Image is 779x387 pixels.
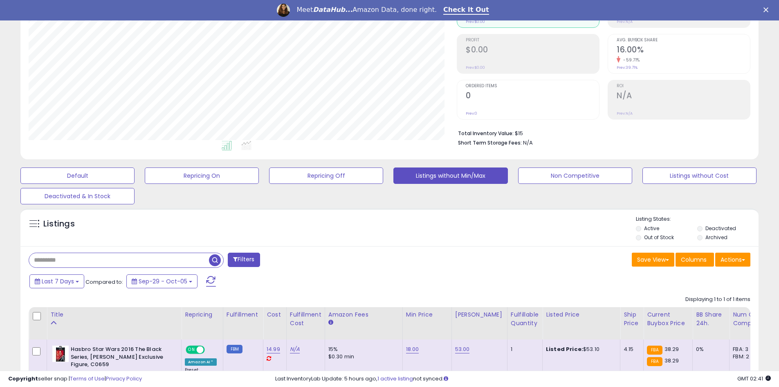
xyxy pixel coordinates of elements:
[227,310,260,319] div: Fulfillment
[466,111,477,116] small: Prev: 0
[106,375,142,382] a: Privacy Policy
[393,167,507,184] button: Listings without Min/Max
[665,357,679,364] span: 38.29
[227,345,242,353] small: FBM
[632,253,674,267] button: Save View
[617,111,633,116] small: Prev: N/A
[733,353,760,360] div: FBM: 2
[705,234,727,241] label: Archived
[665,345,679,353] span: 38.29
[705,225,736,232] label: Deactivated
[696,310,726,328] div: BB Share 24h.
[277,4,290,17] img: Profile image for Georgie
[443,6,489,15] a: Check It Out
[617,65,638,70] small: Prev: 39.71%
[71,346,170,371] b: Hasbro Star Wars 2016 The Black Series, [PERSON_NAME] Exclusive Figure, C0659
[617,84,750,88] span: ROI
[733,310,763,328] div: Num of Comp.
[185,358,217,366] div: Amazon AI *
[458,130,514,137] b: Total Inventory Value:
[763,7,772,12] div: Close
[644,234,674,241] label: Out of Stock
[20,188,135,204] button: Deactivated & In Stock
[139,277,187,285] span: Sep-29 - Oct-05
[290,310,321,328] div: Fulfillment Cost
[546,310,617,319] div: Listed Price
[466,65,485,70] small: Prev: $0.00
[617,91,750,102] h2: N/A
[50,310,178,319] div: Title
[377,375,413,382] a: 1 active listing
[269,167,383,184] button: Repricing Off
[617,38,750,43] span: Avg. Buybox Share
[466,91,599,102] h2: 0
[466,84,599,88] span: Ordered Items
[296,6,437,14] div: Meet Amazon Data, done right.
[647,310,689,328] div: Current Buybox Price
[70,375,105,382] a: Terms of Use
[620,57,640,63] small: -59.71%
[42,277,74,285] span: Last 7 Days
[185,310,220,319] div: Repricing
[685,296,750,303] div: Displaying 1 to 1 of 1 items
[186,346,197,353] span: ON
[737,375,771,382] span: 2025-10-13 02:41 GMT
[228,253,260,267] button: Filters
[696,346,723,353] div: 0%
[511,310,539,328] div: Fulfillable Quantity
[204,346,217,353] span: OFF
[511,346,536,353] div: 1
[617,19,633,24] small: Prev: N/A
[733,346,760,353] div: FBA: 3
[518,167,632,184] button: Non Competitive
[313,6,352,14] i: DataHub...
[642,167,757,184] button: Listings without Cost
[624,346,637,353] div: 4.15
[8,375,142,383] div: seller snap | |
[647,357,662,366] small: FBA
[275,375,771,383] div: Last InventoryLab Update: 5 hours ago, not synced.
[546,345,583,353] b: Listed Price:
[647,346,662,355] small: FBA
[455,310,504,319] div: [PERSON_NAME]
[617,45,750,56] h2: 16.00%
[20,167,135,184] button: Default
[328,346,396,353] div: 15%
[458,128,744,138] li: $15
[328,319,333,326] small: Amazon Fees.
[715,253,750,267] button: Actions
[676,253,714,267] button: Columns
[85,278,123,286] span: Compared to:
[466,19,485,24] small: Prev: $0.00
[406,310,448,319] div: Min Price
[546,346,614,353] div: $53.10
[328,310,399,319] div: Amazon Fees
[624,310,640,328] div: Ship Price
[466,38,599,43] span: Profit
[328,353,396,360] div: $0.30 min
[636,215,759,223] p: Listing States:
[267,310,283,319] div: Cost
[644,225,659,232] label: Active
[458,139,522,146] b: Short Term Storage Fees:
[466,45,599,56] h2: $0.00
[523,139,533,147] span: N/A
[29,274,84,288] button: Last 7 Days
[267,345,280,353] a: 14.99
[290,345,300,353] a: N/A
[681,256,707,264] span: Columns
[52,346,69,362] img: 41Mt+ssHm0L._SL40_.jpg
[145,167,259,184] button: Repricing On
[43,218,75,230] h5: Listings
[126,274,198,288] button: Sep-29 - Oct-05
[8,375,38,382] strong: Copyright
[406,345,419,353] a: 18.00
[455,345,470,353] a: 53.00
